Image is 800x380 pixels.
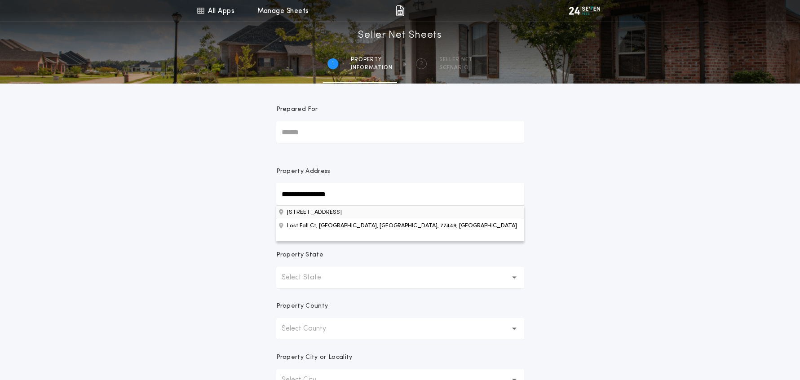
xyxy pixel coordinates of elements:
p: Prepared For [276,105,318,114]
span: SCENARIO [439,64,473,71]
span: Property [351,56,393,63]
button: Select County [276,318,524,340]
h1: Seller Net Sheets [358,28,442,43]
img: img [396,5,404,16]
p: Property State [276,251,323,260]
input: Prepared For [276,121,524,143]
button: Property Address[STREET_ADDRESS] [276,219,524,232]
p: Property City or Locality [276,353,353,362]
p: Property Address [276,167,524,176]
h2: 1 [332,60,334,67]
span: SELLER NET [439,56,473,63]
h2: 2 [420,60,423,67]
p: Property County [276,302,328,311]
img: vs-icon [569,6,600,15]
button: Select State [276,267,524,288]
span: information [351,64,393,71]
button: Property AddressLost Fall Ct, [GEOGRAPHIC_DATA], [GEOGRAPHIC_DATA], 77449, [GEOGRAPHIC_DATA] [276,205,524,219]
p: Select State [282,272,336,283]
p: Select County [282,323,340,334]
